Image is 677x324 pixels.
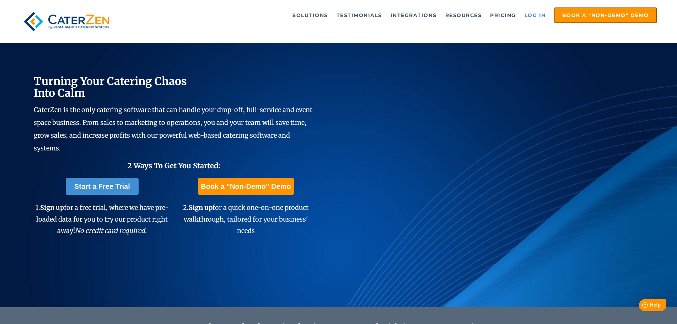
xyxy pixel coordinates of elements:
[442,8,485,22] a: Resources
[40,203,64,212] span: Sign up
[36,203,168,235] span: 1. for a free trial, where we have pre-loaded data for you to try our product right away!
[66,178,139,195] a: Start a Free Trial
[189,203,213,212] span: Sign up
[333,8,386,22] a: Testimonials
[128,161,220,170] span: 2 Ways To Get You Started:
[554,7,657,23] a: Book a "Non-Demo" Demo
[289,8,332,22] a: Solutions
[487,8,520,22] a: Pricing
[183,203,308,235] span: 2. for a quick one-on-one product walkthrough, tailored for your business' needs
[614,296,669,316] iframe: Help widget launcher
[521,8,549,22] a: Log in
[34,74,187,100] span: Turning Your Catering Chaos Into Calm
[387,8,440,22] a: Integrations
[75,227,147,235] em: No credit card required.
[34,106,312,152] span: CaterZen is the only catering software that can handle your drop-off, full-service and event spac...
[20,7,113,36] img: caterzen
[198,178,294,195] a: Book a "Non-Demo" Demo
[129,7,657,23] div: Navigation Menu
